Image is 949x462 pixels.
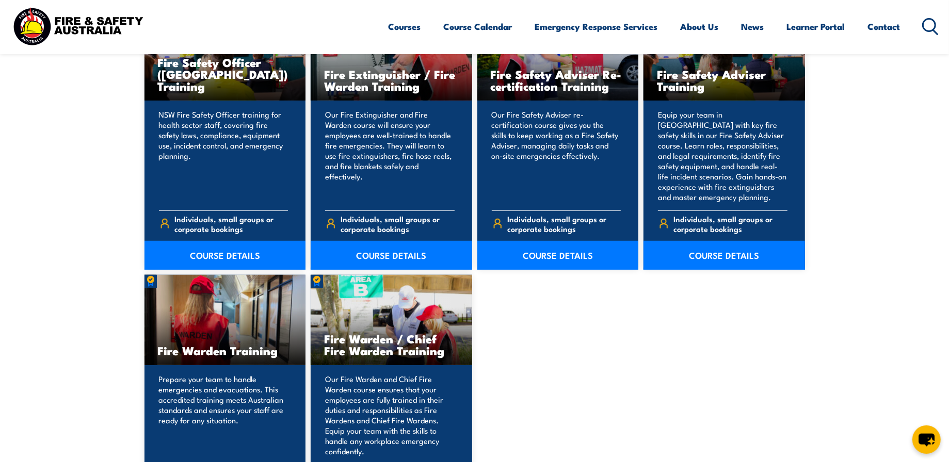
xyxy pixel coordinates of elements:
[674,214,787,234] span: Individuals, small groups or corporate bookings
[477,241,639,270] a: COURSE DETAILS
[658,109,787,202] p: Equip your team in [GEOGRAPHIC_DATA] with key fire safety skills in our Fire Safety Adviser cours...
[444,13,512,40] a: Course Calendar
[311,241,472,270] a: COURSE DETAILS
[324,333,459,356] h3: Fire Warden / Chief Fire Warden Training
[389,13,421,40] a: Courses
[492,109,621,202] p: Our Fire Safety Adviser re-certification course gives you the skills to keep working as a Fire Sa...
[325,374,455,456] p: Our Fire Warden and Chief Fire Warden course ensures that your employees are fully trained in the...
[158,56,293,92] h3: Fire Safety Officer ([GEOGRAPHIC_DATA]) Training
[868,13,900,40] a: Contact
[325,109,455,202] p: Our Fire Extinguisher and Fire Warden course will ensure your employees are well-trained to handl...
[507,214,621,234] span: Individuals, small groups or corporate bookings
[742,13,764,40] a: News
[158,344,293,356] h3: Fire Warden Training
[491,68,625,92] h3: Fire Safety Adviser Re-certification Training
[324,68,459,92] h3: Fire Extinguisher / Fire Warden Training
[657,68,792,92] h3: Fire Safety Adviser Training
[341,214,455,234] span: Individuals, small groups or corporate bookings
[535,13,658,40] a: Emergency Response Services
[912,425,941,454] button: chat-button
[644,241,805,270] a: COURSE DETAILS
[787,13,845,40] a: Learner Portal
[174,214,288,234] span: Individuals, small groups or corporate bookings
[144,241,306,270] a: COURSE DETAILS
[681,13,719,40] a: About Us
[159,374,288,456] p: Prepare your team to handle emergencies and evacuations. This accredited training meets Australia...
[159,109,288,202] p: NSW Fire Safety Officer training for health sector staff, covering fire safety laws, compliance, ...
